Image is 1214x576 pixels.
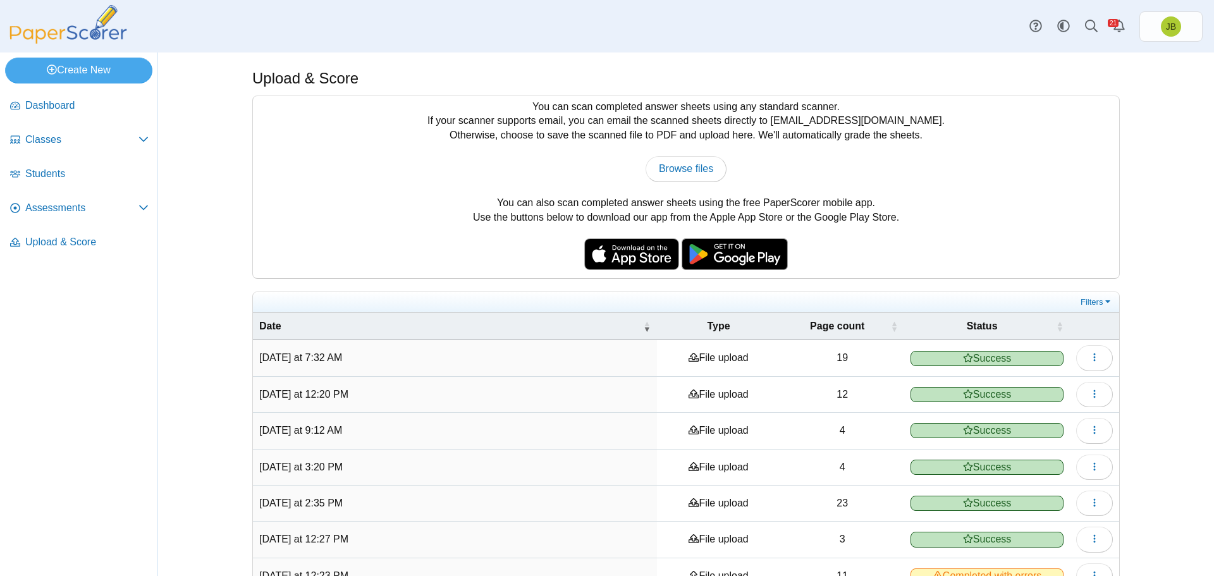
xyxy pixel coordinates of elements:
[5,193,154,224] a: Assessments
[25,99,149,113] span: Dashboard
[659,163,713,174] span: Browse files
[1056,320,1064,333] span: Status : Activate to sort
[259,319,641,333] span: Date
[910,319,1053,333] span: Status
[657,340,780,376] td: File upload
[910,423,1064,438] span: Success
[5,5,132,44] img: PaperScorer
[780,522,904,558] td: 3
[1077,296,1116,309] a: Filters
[780,377,904,413] td: 12
[259,462,343,472] time: Oct 2, 2025 at 3:20 PM
[910,351,1064,366] span: Success
[1161,16,1181,37] span: Joel Boyd
[646,156,727,181] a: Browse files
[1139,11,1203,42] a: Joel Boyd
[253,96,1119,278] div: You can scan completed answer sheets using any standard scanner. If your scanner supports email, ...
[25,133,138,147] span: Classes
[910,496,1064,511] span: Success
[252,68,359,89] h1: Upload & Score
[259,352,342,363] time: Oct 7, 2025 at 7:32 AM
[259,389,348,400] time: Oct 6, 2025 at 12:20 PM
[259,498,343,508] time: Oct 1, 2025 at 2:35 PM
[910,532,1064,547] span: Success
[780,413,904,449] td: 4
[259,425,342,436] time: Oct 6, 2025 at 9:12 AM
[780,340,904,376] td: 19
[657,522,780,558] td: File upload
[5,125,154,156] a: Classes
[780,450,904,486] td: 4
[1105,13,1133,40] a: Alerts
[5,228,154,258] a: Upload & Score
[25,167,149,181] span: Students
[5,159,154,190] a: Students
[657,377,780,413] td: File upload
[25,201,138,215] span: Assessments
[910,387,1064,402] span: Success
[5,91,154,121] a: Dashboard
[657,486,780,522] td: File upload
[25,235,149,249] span: Upload & Score
[910,460,1064,475] span: Success
[584,238,679,270] img: apple-store-badge.svg
[787,319,888,333] span: Page count
[682,238,788,270] img: google-play-badge.png
[780,486,904,522] td: 23
[657,450,780,486] td: File upload
[657,413,780,449] td: File upload
[663,319,774,333] span: Type
[5,35,132,46] a: PaperScorer
[5,58,152,83] a: Create New
[1166,22,1176,31] span: Joel Boyd
[259,534,348,544] time: Oct 1, 2025 at 12:27 PM
[643,320,651,333] span: Date : Activate to remove sorting
[890,320,898,333] span: Page count : Activate to sort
